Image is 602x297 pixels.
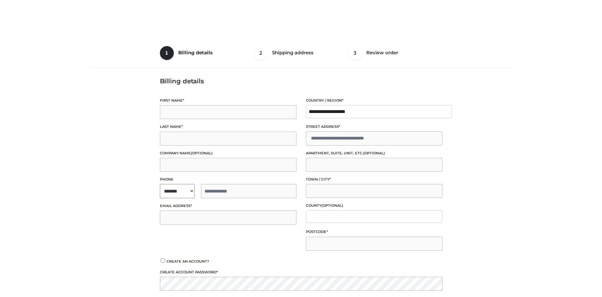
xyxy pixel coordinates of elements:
label: County [306,203,442,209]
span: 2 [254,46,268,60]
label: First name [160,98,296,104]
label: Last name [160,124,296,130]
label: Street address [306,124,442,130]
h3: Billing details [160,77,442,85]
span: Create an account? [167,259,209,264]
span: 1 [160,46,174,60]
label: Apartment, suite, unit, etc. [306,150,442,156]
label: Country / Region [306,98,442,104]
label: Town / City [306,176,442,182]
input: Create an account? [160,258,166,263]
label: Postcode [306,229,442,235]
span: (optional) [363,151,385,155]
span: Review order [366,50,398,56]
span: 3 [348,46,362,60]
label: Create account password [160,269,442,275]
span: Shipping address [272,50,313,56]
label: Company name [160,150,296,156]
span: (optional) [191,151,213,155]
span: (optional) [321,203,343,208]
label: Email address [160,203,296,209]
label: Phone [160,176,296,182]
span: Billing details [178,50,213,56]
